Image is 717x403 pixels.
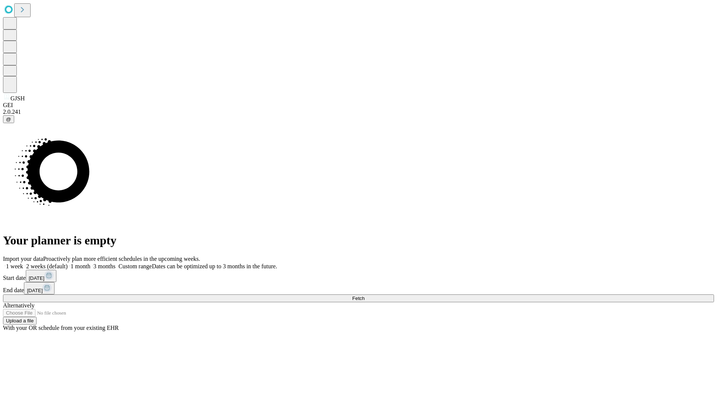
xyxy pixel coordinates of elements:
span: Alternatively [3,302,34,309]
span: 2 weeks (default) [26,263,68,269]
button: [DATE] [24,282,55,294]
span: Import your data [3,256,43,262]
button: @ [3,115,14,123]
span: 1 month [71,263,90,269]
div: GEI [3,102,714,109]
button: [DATE] [26,270,56,282]
span: [DATE] [27,288,43,293]
span: GJSH [10,95,25,101]
span: Fetch [352,296,364,301]
button: Fetch [3,294,714,302]
span: With your OR schedule from your existing EHR [3,325,119,331]
span: @ [6,116,11,122]
span: Proactively plan more efficient schedules in the upcoming weeks. [43,256,200,262]
h1: Your planner is empty [3,234,714,247]
div: Start date [3,270,714,282]
span: Custom range [118,263,152,269]
button: Upload a file [3,317,37,325]
span: Dates can be optimized up to 3 months in the future. [152,263,277,269]
span: 3 months [93,263,115,269]
span: [DATE] [29,275,44,281]
span: 1 week [6,263,23,269]
div: 2.0.241 [3,109,714,115]
div: End date [3,282,714,294]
